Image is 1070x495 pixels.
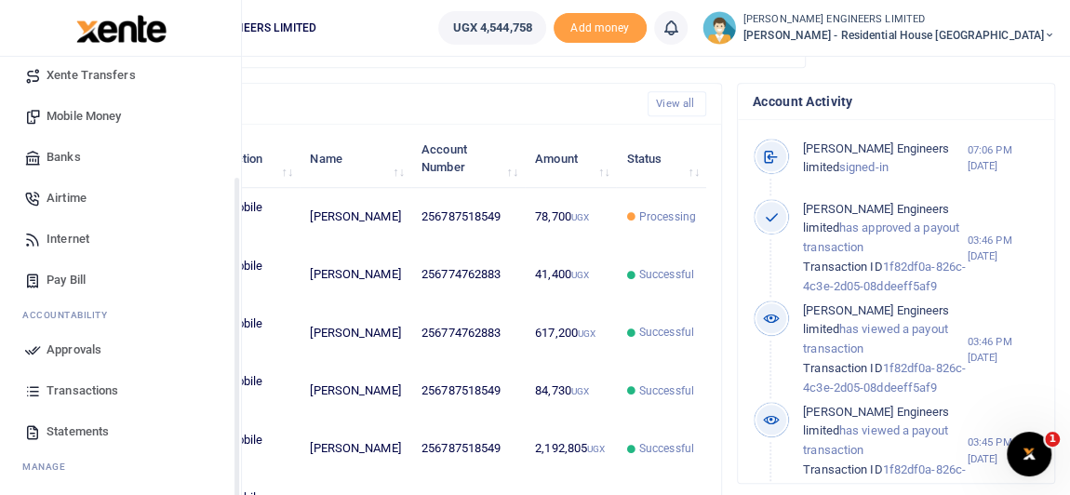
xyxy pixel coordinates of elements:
[968,142,1039,174] small: 07:06 PM [DATE]
[803,141,949,175] span: [PERSON_NAME] Engineers limited
[15,260,226,301] a: Pay Bill
[525,362,617,420] td: 84,730
[300,421,411,478] td: [PERSON_NAME]
[578,328,595,339] small: UGX
[438,11,545,45] a: UGX 4,544,758
[47,341,101,359] span: Approvals
[411,421,525,478] td: 256787518549
[187,130,300,188] th: Transaction: activate to sort column ascending
[743,27,1055,44] span: [PERSON_NAME] - Residential House [GEOGRAPHIC_DATA]
[47,422,109,441] span: Statements
[803,140,968,179] p: signed-in
[803,361,882,375] span: Transaction ID
[411,188,525,246] td: 256787518549
[411,304,525,362] td: 256774762883
[32,460,66,474] span: anage
[639,266,694,283] span: Successful
[36,308,107,322] span: countability
[15,178,226,219] a: Airtime
[187,188,300,246] td: MTN Mobile Money
[702,11,736,45] img: profile-user
[525,188,617,246] td: 78,700
[525,130,617,188] th: Amount: activate to sort column ascending
[525,246,617,303] td: 41,400
[15,55,226,96] a: Xente Transfers
[47,189,87,207] span: Airtime
[554,13,647,44] span: Add money
[587,444,605,454] small: UGX
[300,130,411,188] th: Name: activate to sort column ascending
[639,324,694,341] span: Successful
[15,219,226,260] a: Internet
[1007,432,1051,476] iframe: Intercom live chat
[47,66,136,85] span: Xente Transfers
[411,246,525,303] td: 256774762883
[47,271,86,289] span: Pay Bill
[87,93,633,114] h4: Recent Transactions
[74,20,167,34] a: logo-small logo-large logo-large
[187,421,300,478] td: MTN Mobile Money
[15,411,226,452] a: Statements
[47,148,81,167] span: Banks
[571,212,589,222] small: UGX
[300,304,411,362] td: [PERSON_NAME]
[968,435,1039,466] small: 03:45 PM [DATE]
[639,440,694,457] span: Successful
[525,304,617,362] td: 617,200
[300,362,411,420] td: [PERSON_NAME]
[968,233,1039,264] small: 03:46 PM [DATE]
[525,421,617,478] td: 2,192,805
[47,381,118,400] span: Transactions
[803,301,968,398] p: has viewed a payout transaction 1f82df0a-826c-4c3e-2d05-08ddeeff5af9
[431,11,553,45] li: Wallet ballance
[554,20,647,33] a: Add money
[803,405,949,438] span: [PERSON_NAME] Engineers limited
[47,230,89,248] span: Internet
[648,91,706,116] a: View all
[76,15,167,43] img: logo-large
[968,334,1039,366] small: 03:46 PM [DATE]
[15,329,226,370] a: Approvals
[15,96,226,137] a: Mobile Money
[743,12,1055,28] small: [PERSON_NAME] ENGINEERS LIMITED
[803,462,882,476] span: Transaction ID
[554,13,647,44] li: Toup your wallet
[300,188,411,246] td: [PERSON_NAME]
[753,91,1039,112] h4: Account Activity
[571,386,589,396] small: UGX
[187,362,300,420] td: MTN Mobile Money
[639,382,694,399] span: Successful
[639,208,696,225] span: Processing
[616,130,706,188] th: Status: activate to sort column ascending
[15,137,226,178] a: Banks
[571,270,589,280] small: UGX
[803,260,882,274] span: Transaction ID
[187,246,300,303] td: MTN Mobile Money
[15,452,226,481] li: M
[47,107,121,126] span: Mobile Money
[702,11,1055,45] a: profile-user [PERSON_NAME] ENGINEERS LIMITED [PERSON_NAME] - Residential House [GEOGRAPHIC_DATA]
[411,130,525,188] th: Account Number: activate to sort column ascending
[452,19,531,37] span: UGX 4,544,758
[803,202,949,235] span: [PERSON_NAME] Engineers limited
[15,301,226,329] li: Ac
[411,362,525,420] td: 256787518549
[300,246,411,303] td: [PERSON_NAME]
[187,304,300,362] td: MTN Mobile Money
[1045,432,1060,447] span: 1
[15,370,226,411] a: Transactions
[803,303,949,337] span: [PERSON_NAME] Engineers limited
[803,200,968,297] p: has approved a payout transaction 1f82df0a-826c-4c3e-2d05-08ddeeff5af9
